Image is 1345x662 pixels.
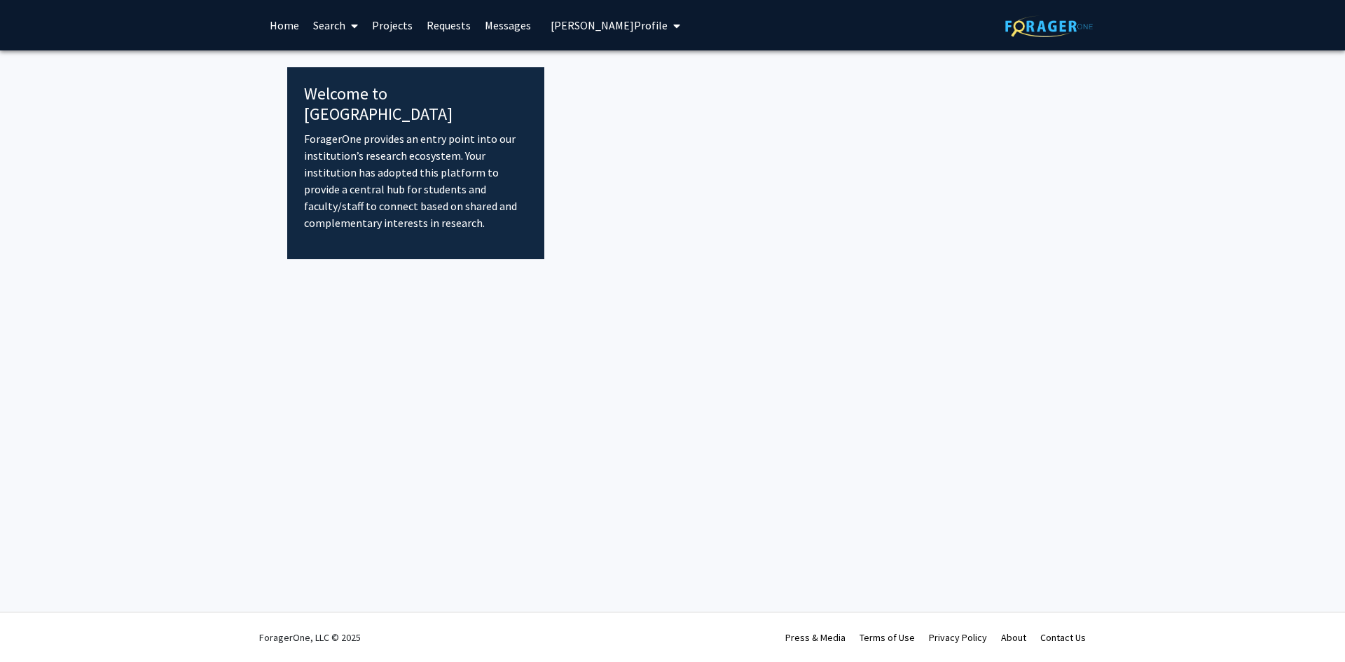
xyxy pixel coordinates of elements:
[551,18,668,32] span: [PERSON_NAME] Profile
[259,613,361,662] div: ForagerOne, LLC © 2025
[263,1,306,50] a: Home
[306,1,365,50] a: Search
[1040,631,1086,644] a: Contact Us
[420,1,478,50] a: Requests
[1001,631,1026,644] a: About
[929,631,987,644] a: Privacy Policy
[304,84,527,125] h4: Welcome to [GEOGRAPHIC_DATA]
[785,631,846,644] a: Press & Media
[860,631,915,644] a: Terms of Use
[304,130,527,231] p: ForagerOne provides an entry point into our institution’s research ecosystem. Your institution ha...
[365,1,420,50] a: Projects
[1005,15,1093,37] img: ForagerOne Logo
[478,1,538,50] a: Messages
